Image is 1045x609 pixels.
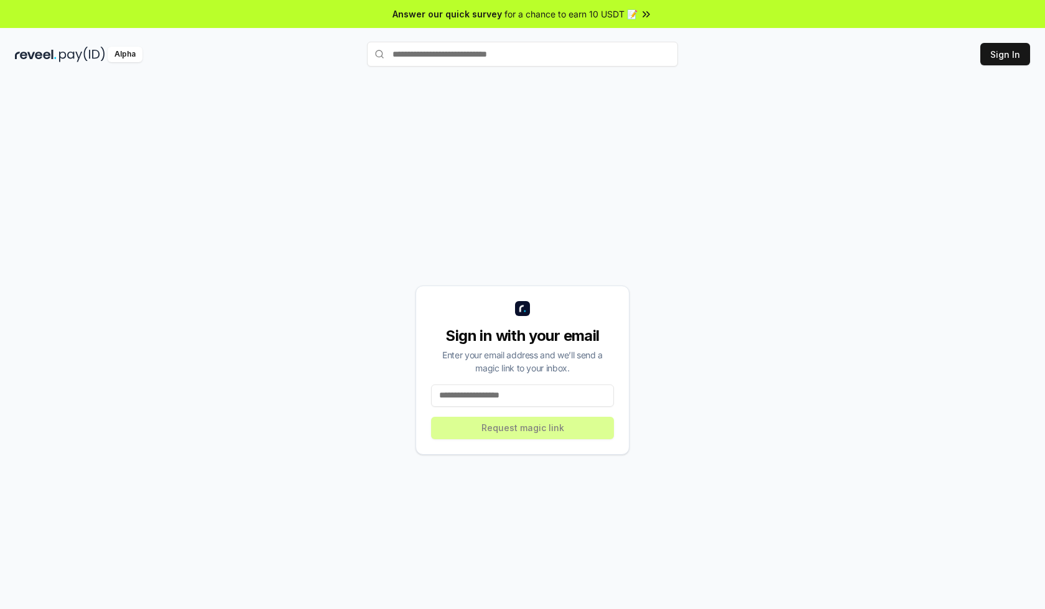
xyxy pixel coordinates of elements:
[980,43,1030,65] button: Sign In
[59,47,105,62] img: pay_id
[392,7,502,21] span: Answer our quick survey
[108,47,142,62] div: Alpha
[515,301,530,316] img: logo_small
[15,47,57,62] img: reveel_dark
[504,7,638,21] span: for a chance to earn 10 USDT 📝
[431,348,614,374] div: Enter your email address and we’ll send a magic link to your inbox.
[431,326,614,346] div: Sign in with your email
